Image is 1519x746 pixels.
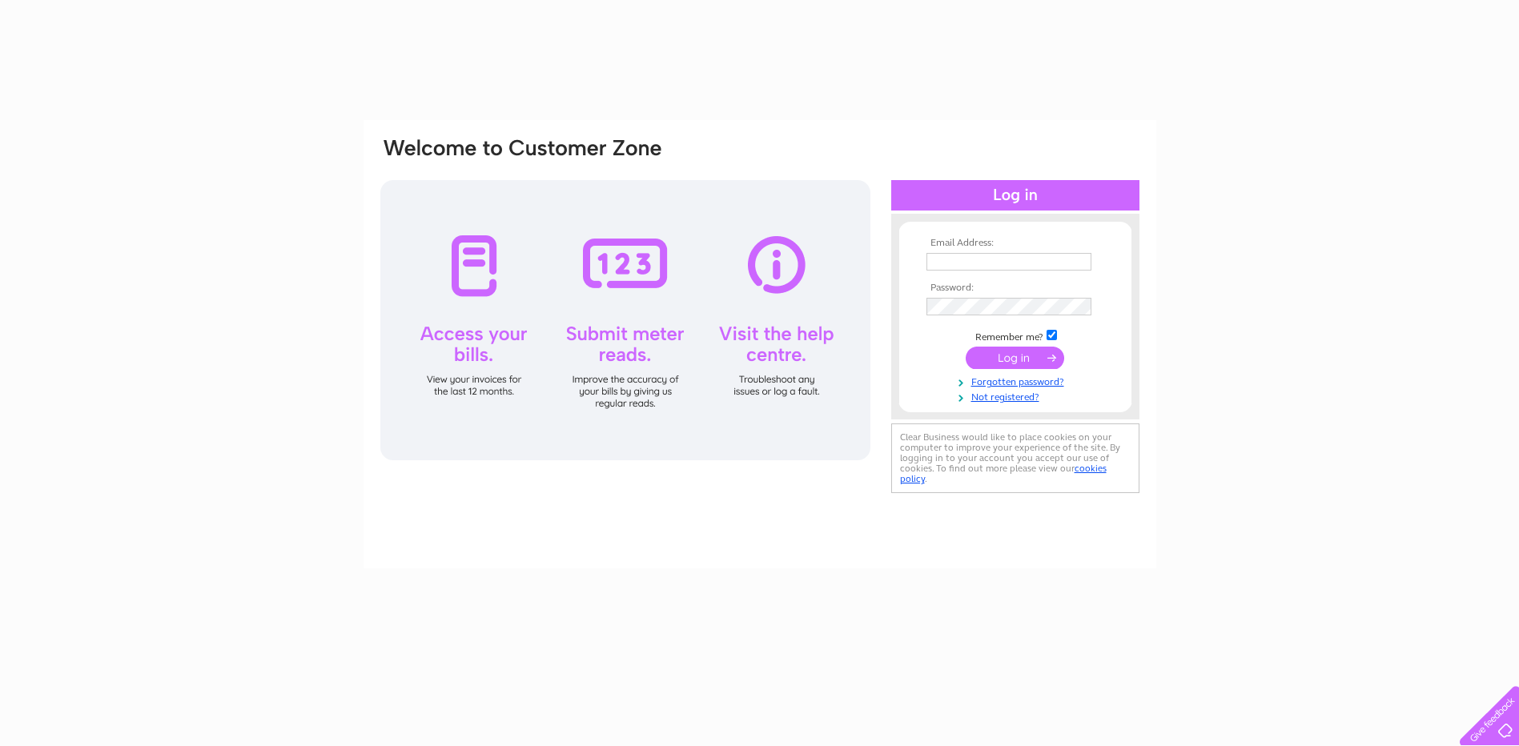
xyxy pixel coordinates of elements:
[966,347,1064,369] input: Submit
[900,463,1107,484] a: cookies policy
[922,327,1108,343] td: Remember me?
[922,238,1108,249] th: Email Address:
[926,373,1108,388] a: Forgotten password?
[891,423,1139,493] div: Clear Business would like to place cookies on your computer to improve your experience of the sit...
[922,283,1108,294] th: Password:
[926,388,1108,403] a: Not registered?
